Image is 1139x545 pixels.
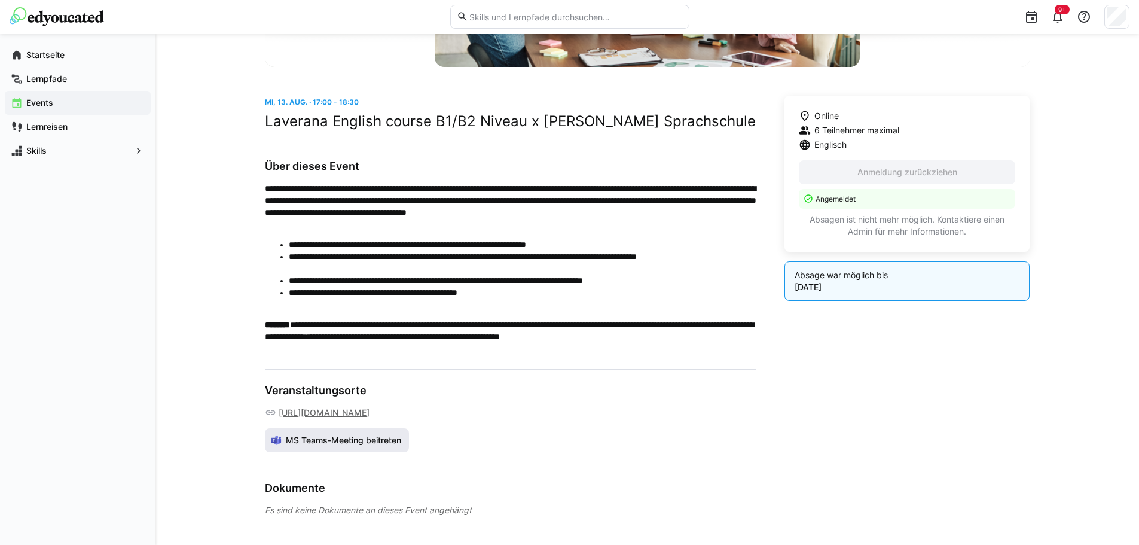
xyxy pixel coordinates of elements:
p: Angemeldet [816,194,1009,204]
p: Absage war möglich bis [795,269,1020,281]
span: 9+ [1058,6,1066,13]
button: Anmeldung zurückziehen [799,160,1016,184]
p: Absagen ist nicht mehr möglich. Kontaktiere einen Admin für mehr Informationen. [799,214,1016,238]
span: Anmeldung zurückziehen [856,166,959,178]
span: Online [814,110,839,122]
h3: Über dieses Event [265,160,756,173]
span: Englisch [814,139,847,151]
span: 6 Teilnehmer maximal [814,124,899,136]
a: [URL][DOMAIN_NAME] [279,407,370,419]
h3: Veranstaltungsorte [265,384,756,397]
a: MS Teams-Meeting beitreten [265,428,410,452]
div: Es sind keine Dokumente an dieses Event angehängt [265,504,756,516]
p: [DATE] [795,281,1020,293]
h2: Laverana English course B1/B2 Niveau x [PERSON_NAME] Sprachschule [265,112,756,130]
input: Skills und Lernpfade durchsuchen… [468,11,682,22]
span: MS Teams-Meeting beitreten [284,434,403,446]
h3: Dokumente [265,482,756,495]
span: Mi, 13. Aug. · 17:00 - 18:30 [265,98,359,106]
